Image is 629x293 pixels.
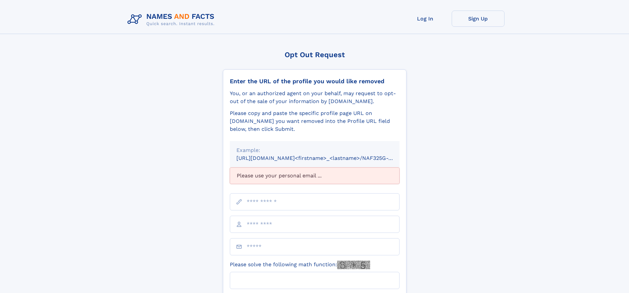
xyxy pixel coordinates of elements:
div: Please use your personal email ... [230,167,400,184]
div: Please copy and paste the specific profile page URL on [DOMAIN_NAME] you want removed into the Pr... [230,109,400,133]
div: Example: [236,146,393,154]
a: Sign Up [452,11,505,27]
div: Opt Out Request [223,51,406,59]
label: Please solve the following math function: [230,261,370,269]
a: Log In [399,11,452,27]
img: Logo Names and Facts [125,11,220,28]
div: Enter the URL of the profile you would like removed [230,78,400,85]
small: [URL][DOMAIN_NAME]<firstname>_<lastname>/NAF325G-xxxxxxxx [236,155,412,161]
div: You, or an authorized agent on your behalf, may request to opt-out of the sale of your informatio... [230,90,400,105]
